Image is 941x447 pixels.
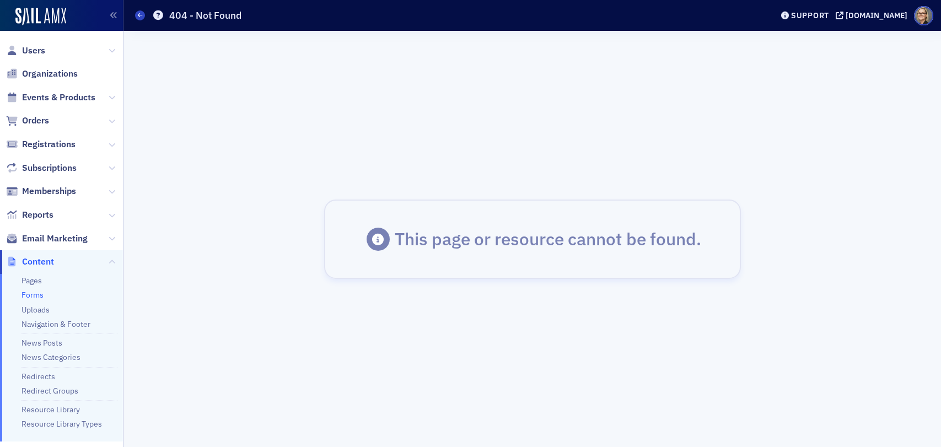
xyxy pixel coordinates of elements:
a: Organizations [6,68,78,80]
div: This page or resource cannot be found. [395,228,701,250]
span: Subscriptions [22,162,77,174]
a: Resource Library Types [21,419,102,429]
span: Organizations [22,68,78,80]
span: Reports [22,209,53,221]
img: SailAMX [15,8,66,25]
span: Email Marketing [22,233,88,245]
a: Pages [21,276,42,286]
a: Users [6,45,45,57]
a: Events & Products [6,91,95,104]
a: Content [6,256,54,268]
span: Profile [914,6,933,25]
span: Events & Products [22,91,95,104]
div: [DOMAIN_NAME] [846,10,907,20]
a: Orders [6,115,49,127]
a: Email Marketing [6,233,88,245]
a: Redirect Groups [21,386,78,396]
a: Memberships [6,185,76,197]
span: Users [22,45,45,57]
h1: 404 - Not Found [169,9,241,22]
a: Reports [6,209,53,221]
a: Redirects [21,371,55,381]
a: Resource Library [21,405,80,414]
a: Uploads [21,305,50,315]
a: Forms [21,290,44,300]
span: Orders [22,115,49,127]
a: News Posts [21,338,62,348]
a: News Categories [21,352,80,362]
div: Support [791,10,829,20]
a: Registrations [6,138,76,150]
button: [DOMAIN_NAME] [836,12,911,19]
a: Subscriptions [6,162,77,174]
span: Registrations [22,138,76,150]
span: Memberships [22,185,76,197]
span: Content [22,256,54,268]
a: Navigation & Footer [21,319,90,329]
